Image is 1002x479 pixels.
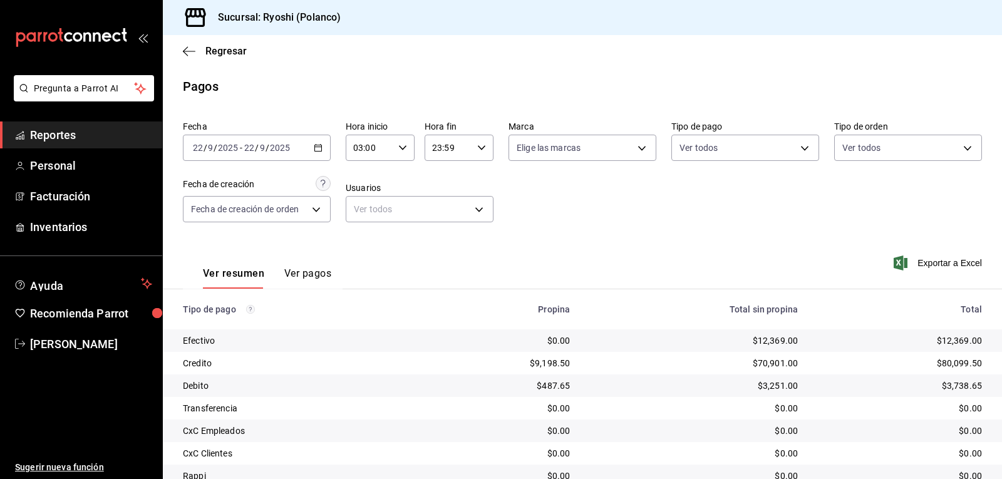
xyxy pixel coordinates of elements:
[509,122,656,131] label: Marca
[425,122,493,131] label: Hora fin
[435,425,571,437] div: $0.00
[183,178,254,191] div: Fecha de creación
[30,157,152,174] span: Personal
[818,402,982,415] div: $0.00
[246,305,255,314] svg: Los pagos realizados con Pay y otras terminales son montos brutos.
[9,91,154,104] a: Pregunta a Parrot AI
[255,143,259,153] span: /
[671,122,819,131] label: Tipo de pago
[346,183,493,192] label: Usuarios
[203,267,331,289] div: navigation tabs
[183,357,415,369] div: Credito
[240,143,242,153] span: -
[284,267,331,289] button: Ver pagos
[183,447,415,460] div: CxC Clientes
[896,255,982,270] button: Exportar a Excel
[208,10,341,25] h3: Sucursal: Ryoshi (Polanco)
[204,143,207,153] span: /
[435,304,571,314] div: Propina
[590,402,798,415] div: $0.00
[590,334,798,347] div: $12,369.00
[203,267,264,289] button: Ver resumen
[818,447,982,460] div: $0.00
[435,334,571,347] div: $0.00
[207,143,214,153] input: --
[192,143,204,153] input: --
[191,203,299,215] span: Fecha de creación de orden
[214,143,217,153] span: /
[30,126,152,143] span: Reportes
[34,82,135,95] span: Pregunta a Parrot AI
[217,143,239,153] input: ----
[244,143,255,153] input: --
[30,188,152,205] span: Facturación
[590,379,798,392] div: $3,251.00
[590,357,798,369] div: $70,901.00
[266,143,269,153] span: /
[183,45,247,57] button: Regresar
[842,142,881,154] span: Ver todos
[435,379,571,392] div: $487.65
[183,77,219,96] div: Pagos
[183,379,415,392] div: Debito
[30,305,152,322] span: Recomienda Parrot
[435,447,571,460] div: $0.00
[818,357,982,369] div: $80,099.50
[679,142,718,154] span: Ver todos
[183,334,415,347] div: Efectivo
[269,143,291,153] input: ----
[346,122,415,131] label: Hora inicio
[138,33,148,43] button: open_drawer_menu
[590,304,798,314] div: Total sin propina
[590,447,798,460] div: $0.00
[259,143,266,153] input: --
[818,379,982,392] div: $3,738.65
[590,425,798,437] div: $0.00
[834,122,982,131] label: Tipo de orden
[15,461,152,474] span: Sugerir nueva función
[818,334,982,347] div: $12,369.00
[818,425,982,437] div: $0.00
[183,425,415,437] div: CxC Empleados
[818,304,982,314] div: Total
[30,336,152,353] span: [PERSON_NAME]
[435,402,571,415] div: $0.00
[183,122,331,131] label: Fecha
[517,142,581,154] span: Elige las marcas
[183,304,415,314] div: Tipo de pago
[435,357,571,369] div: $9,198.50
[205,45,247,57] span: Regresar
[30,219,152,235] span: Inventarios
[183,402,415,415] div: Transferencia
[30,276,136,291] span: Ayuda
[14,75,154,101] button: Pregunta a Parrot AI
[346,196,493,222] div: Ver todos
